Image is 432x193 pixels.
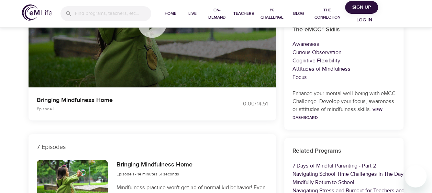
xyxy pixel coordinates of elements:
[312,7,342,21] span: The Connection
[292,65,396,73] p: Attitudes of Mindfulness
[259,7,285,21] span: 1% Challenge
[292,90,396,121] p: Enhance your mental well-being with eMCC Challenge. Develop your focus, awareness or attitudes of...
[184,10,201,17] span: Live
[75,6,151,21] input: Find programs, teachers, etc...
[292,73,396,81] p: Focus
[292,171,428,177] a: Navigating School Time Challenges In The Days Of Delta
[292,48,396,57] p: Curious Observation
[22,4,52,21] img: logo
[351,16,378,24] span: Log in
[348,3,375,12] span: Sign Up
[290,10,307,17] span: Blog
[162,10,179,17] span: Home
[206,7,228,21] span: On-Demand
[116,160,192,170] h6: Bringing Mindfulness Home
[37,106,208,112] p: Episode 1
[216,100,268,108] div: 0:00 / 14:51
[116,171,179,177] span: Episode 1 - 14 minutes 51 seconds
[292,25,396,35] h6: The eMCC™ Skills
[292,40,396,48] p: Awareness
[348,14,381,27] button: Log in
[37,95,208,105] p: Bringing Mindfulness Home
[233,10,254,17] span: Teachers
[345,1,378,14] button: Sign Up
[292,57,396,65] p: Cognitive Flexibility
[405,165,427,187] iframe: Button to launch messaging window
[37,142,268,152] p: 7 Episodes
[292,179,354,186] a: Mindfully Return to School
[292,162,376,169] a: 7 Days of Mindful Parenting - Part 2
[292,146,396,156] h6: Related Programs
